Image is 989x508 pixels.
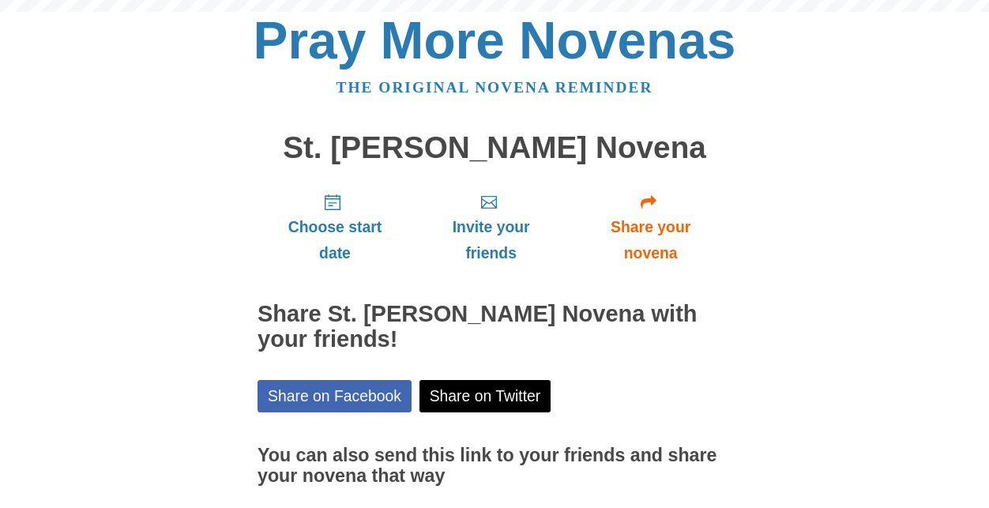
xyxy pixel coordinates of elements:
h3: You can also send this link to your friends and share your novena that way [258,446,731,486]
a: Choose start date [258,180,412,274]
a: Pray More Novenas [254,11,736,70]
a: Share on Facebook [258,380,412,412]
span: Choose start date [273,214,397,266]
span: Invite your friends [428,214,554,266]
h1: St. [PERSON_NAME] Novena [258,131,731,165]
a: Invite your friends [412,180,570,274]
span: Share your novena [585,214,716,266]
a: The original novena reminder [337,79,653,96]
a: Share your novena [570,180,731,274]
a: Share on Twitter [419,380,551,412]
h2: Share St. [PERSON_NAME] Novena with your friends! [258,302,731,352]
